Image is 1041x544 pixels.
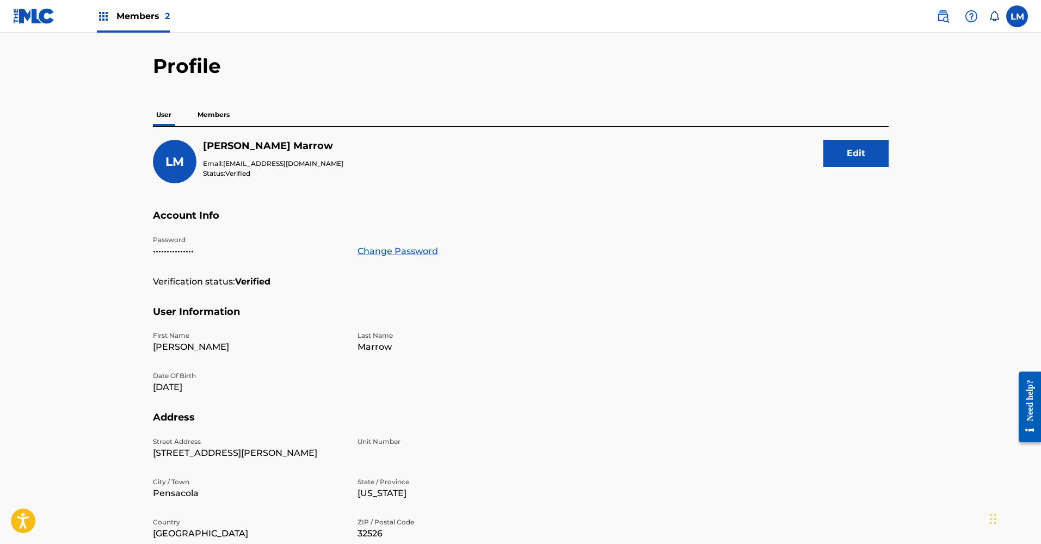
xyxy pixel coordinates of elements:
[358,331,549,341] p: Last Name
[1011,361,1041,454] iframe: Resource Center
[203,140,343,152] h5: Lydia Marrow
[1006,5,1028,27] div: User Menu
[223,159,343,168] span: [EMAIL_ADDRESS][DOMAIN_NAME]
[153,517,344,527] p: Country
[358,437,549,447] p: Unit Number
[235,275,270,288] strong: Verified
[194,103,233,126] p: Members
[203,169,343,178] p: Status:
[987,492,1041,544] iframe: Chat Widget
[153,447,344,460] p: [STREET_ADDRESS][PERSON_NAME]
[225,169,250,177] span: Verified
[153,477,344,487] p: City / Town
[153,381,344,394] p: [DATE]
[203,159,343,169] p: Email:
[823,140,889,167] button: Edit
[989,11,1000,22] div: Notifications
[937,10,950,23] img: search
[358,245,438,258] a: Change Password
[960,5,982,27] div: Help
[13,8,55,24] img: MLC Logo
[153,245,344,258] p: •••••••••••••••
[990,503,996,535] div: Drag
[358,341,549,354] p: Marrow
[965,10,978,23] img: help
[153,54,889,78] h2: Profile
[153,306,889,331] h5: User Information
[358,517,549,527] p: ZIP / Postal Code
[358,477,549,487] p: State / Province
[153,275,235,288] p: Verification status:
[358,487,549,500] p: [US_STATE]
[116,10,170,22] span: Members
[165,154,184,169] span: LM
[153,487,344,500] p: Pensacola
[153,411,889,437] h5: Address
[153,341,344,354] p: [PERSON_NAME]
[153,103,175,126] p: User
[153,437,344,447] p: Street Address
[153,235,344,245] p: Password
[153,527,344,540] p: [GEOGRAPHIC_DATA]
[932,5,954,27] a: Public Search
[165,11,170,21] span: 2
[358,527,549,540] p: 32526
[97,10,110,23] img: Top Rightsholders
[153,209,889,235] h5: Account Info
[153,371,344,381] p: Date Of Birth
[153,331,344,341] p: First Name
